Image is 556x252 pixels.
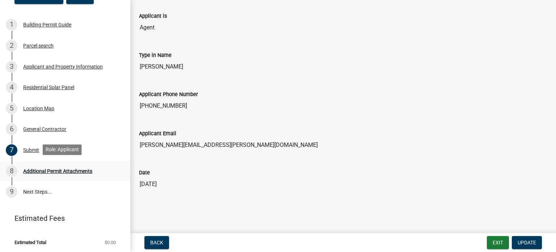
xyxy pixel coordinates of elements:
[23,85,74,90] div: Residential Solar Panel
[6,82,17,93] div: 4
[23,64,103,69] div: Applicant and Property Information
[139,170,150,175] label: Date
[23,22,71,27] div: Building Permit Guide
[512,236,542,249] button: Update
[139,53,172,58] label: Type in Name
[518,240,536,245] span: Update
[105,240,116,245] span: $0.00
[6,61,17,73] div: 3
[6,144,17,156] div: 7
[6,123,17,135] div: 6
[23,43,54,48] div: Parcel search
[23,127,66,132] div: General Contractor
[23,148,39,153] div: Submit
[139,14,167,19] label: Applicant is
[6,40,17,51] div: 2
[144,236,169,249] button: Back
[6,103,17,114] div: 5
[23,106,54,111] div: Location Map
[139,131,176,136] label: Applicant Email
[6,211,119,226] a: Estimated Fees
[6,165,17,177] div: 8
[43,144,82,155] div: Role: Applicant
[150,240,163,245] span: Back
[139,92,198,97] label: Applicant Phone Number
[487,236,509,249] button: Exit
[14,240,46,245] span: Estimated Total
[23,169,92,174] div: Additional Permit Attachments
[6,19,17,30] div: 1
[6,186,17,198] div: 9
